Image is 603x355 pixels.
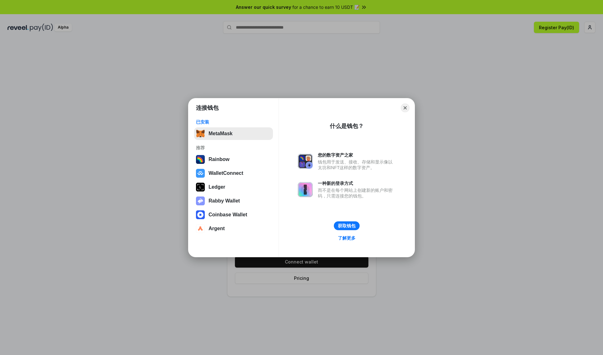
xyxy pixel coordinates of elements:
[334,234,359,242] a: 了解更多
[209,226,225,231] div: Argent
[196,210,205,219] img: svg+xml,%3Csvg%20width%3D%2228%22%20height%3D%2228%22%20viewBox%3D%220%200%2028%2028%22%20fill%3D...
[196,169,205,178] img: svg+xml,%3Csvg%20width%3D%2228%22%20height%3D%2228%22%20viewBox%3D%220%200%2028%2028%22%20fill%3D...
[209,131,232,136] div: MetaMask
[196,183,205,191] img: svg+xml,%3Csvg%20xmlns%3D%22http%3A%2F%2Fwww.w3.org%2F2000%2Fsvg%22%20width%3D%2228%22%20height%3...
[209,157,230,162] div: Rainbow
[194,167,273,180] button: WalletConnect
[318,187,396,199] div: 而不是在每个网站上创建新的账户和密码，只需连接您的钱包。
[298,182,313,197] img: svg+xml,%3Csvg%20xmlns%3D%22http%3A%2F%2Fwww.w3.org%2F2000%2Fsvg%22%20fill%3D%22none%22%20viewBox...
[334,221,360,230] button: 获取钱包
[209,212,247,218] div: Coinbase Wallet
[194,181,273,193] button: Ledger
[194,222,273,235] button: Argent
[196,104,219,112] h1: 连接钱包
[338,223,356,229] div: 获取钱包
[209,170,243,176] div: WalletConnect
[194,153,273,166] button: Rainbow
[209,198,240,204] div: Rabby Wallet
[338,235,356,241] div: 了解更多
[196,129,205,138] img: svg+xml,%3Csvg%20fill%3D%22none%22%20height%3D%2233%22%20viewBox%3D%220%200%2035%2033%22%20width%...
[318,180,396,186] div: 一种新的登录方式
[196,224,205,233] img: svg+xml,%3Csvg%20width%3D%2228%22%20height%3D%2228%22%20viewBox%3D%220%200%2028%2028%22%20fill%3D...
[330,122,364,130] div: 什么是钱包？
[401,103,410,112] button: Close
[318,159,396,170] div: 钱包用于发送、接收、存储和显示像以太坊和NFT这样的数字资产。
[196,197,205,205] img: svg+xml,%3Csvg%20xmlns%3D%22http%3A%2F%2Fwww.w3.org%2F2000%2Fsvg%22%20fill%3D%22none%22%20viewBox...
[194,127,273,140] button: MetaMask
[194,195,273,207] button: Rabby Wallet
[196,155,205,164] img: svg+xml,%3Csvg%20width%3D%22120%22%20height%3D%22120%22%20viewBox%3D%220%200%20120%20120%22%20fil...
[298,154,313,169] img: svg+xml,%3Csvg%20xmlns%3D%22http%3A%2F%2Fwww.w3.org%2F2000%2Fsvg%22%20fill%3D%22none%22%20viewBox...
[209,184,225,190] div: Ledger
[196,145,271,151] div: 推荐
[318,152,396,158] div: 您的数字资产之家
[196,119,271,125] div: 已安装
[194,208,273,221] button: Coinbase Wallet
